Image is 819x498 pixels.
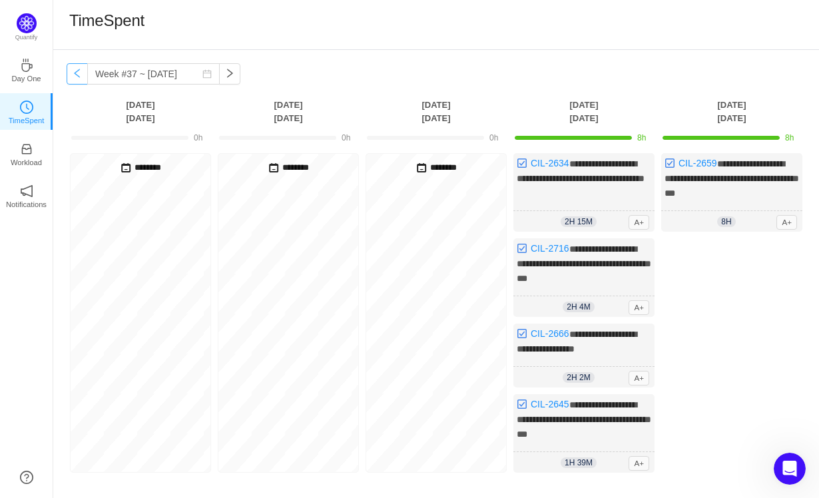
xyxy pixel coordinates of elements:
[17,13,37,33] img: Quantify
[531,243,569,254] a: CIL-2716
[20,105,33,118] a: icon: clock-circleTimeSpent
[20,101,33,114] i: icon: clock-circle
[629,371,649,385] span: A+
[67,63,88,85] button: icon: left
[658,98,806,125] th: [DATE] [DATE]
[20,146,33,160] a: icon: inboxWorkload
[774,453,806,485] iframe: Intercom live chat
[629,300,649,315] span: A+
[20,142,33,156] i: icon: inbox
[517,243,527,254] img: 10318
[342,133,350,142] span: 0h
[11,156,42,168] p: Workload
[517,328,527,339] img: 10318
[6,198,47,210] p: Notifications
[717,216,735,227] span: 8h
[194,133,202,142] span: 0h
[510,98,658,125] th: [DATE] [DATE]
[679,158,717,168] a: CIL-2659
[20,471,33,484] a: icon: question-circle
[561,457,597,468] span: 1h 39m
[531,158,569,168] a: CIL-2634
[531,328,569,339] a: CIL-2666
[15,33,38,43] p: Quantify
[637,133,646,142] span: 8h
[67,98,214,125] th: [DATE] [DATE]
[563,372,594,383] span: 2h 2m
[69,11,144,31] h1: TimeSpent
[517,158,527,168] img: 10318
[776,215,797,230] span: A+
[785,133,794,142] span: 8h
[87,63,220,85] input: Select a week
[20,59,33,72] i: icon: coffee
[563,302,594,312] span: 2h 4m
[202,69,212,79] i: icon: calendar
[20,184,33,198] i: icon: notification
[20,188,33,202] a: icon: notificationNotifications
[214,98,362,125] th: [DATE] [DATE]
[9,115,45,126] p: TimeSpent
[362,98,510,125] th: [DATE] [DATE]
[629,456,649,471] span: A+
[665,158,675,168] img: 10318
[561,216,597,227] span: 2h 15m
[489,133,498,142] span: 0h
[11,73,41,85] p: Day One
[219,63,240,85] button: icon: right
[531,399,569,409] a: CIL-2645
[20,63,33,76] a: icon: coffeeDay One
[517,399,527,409] img: 10318
[629,215,649,230] span: A+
